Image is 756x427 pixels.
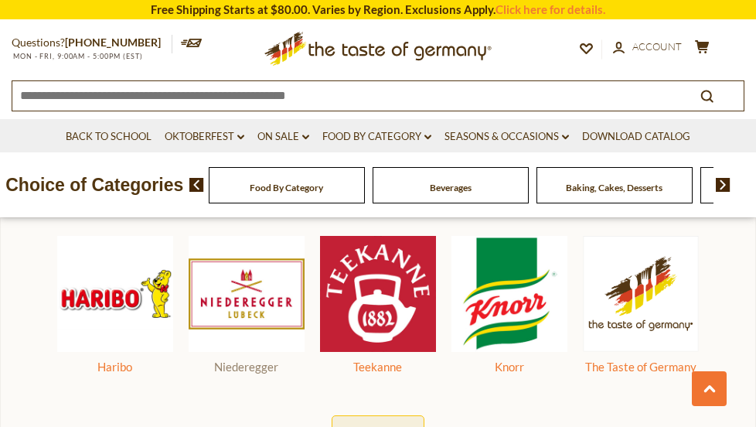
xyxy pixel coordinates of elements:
a: On Sale [257,128,309,145]
a: Account [613,39,682,56]
div: Niederegger [189,357,305,377]
a: Oktoberfest [165,128,244,145]
span: MON - FRI, 9:00AM - 5:00PM (EST) [12,52,143,60]
img: Knorr [451,236,567,352]
a: Back to School [66,128,152,145]
a: Baking, Cakes, Desserts [566,182,662,193]
img: previous arrow [189,178,204,192]
a: Knorr [451,340,567,377]
span: Account [632,40,682,53]
a: Teekanne [320,340,436,377]
div: Teekanne [320,357,436,377]
a: Haribo [57,340,173,377]
img: next arrow [716,178,730,192]
img: The Taste of Germany [583,236,699,351]
a: Download Catalog [582,128,690,145]
div: The Taste of Germany [583,357,699,377]
a: Seasons & Occasions [444,128,569,145]
a: Click here for details. [495,2,605,16]
a: [PHONE_NUMBER] [65,36,161,49]
p: Questions? [12,33,172,53]
div: Knorr [451,357,567,377]
div: Haribo [57,357,173,377]
a: Beverages [430,182,472,193]
img: Niederegger [189,236,305,352]
a: Food By Category [322,128,431,145]
img: Teekanne [320,236,436,352]
img: Haribo [57,236,173,352]
a: Food By Category [250,182,323,193]
a: Niederegger [189,340,305,377]
a: The Taste of Germany [583,340,699,377]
